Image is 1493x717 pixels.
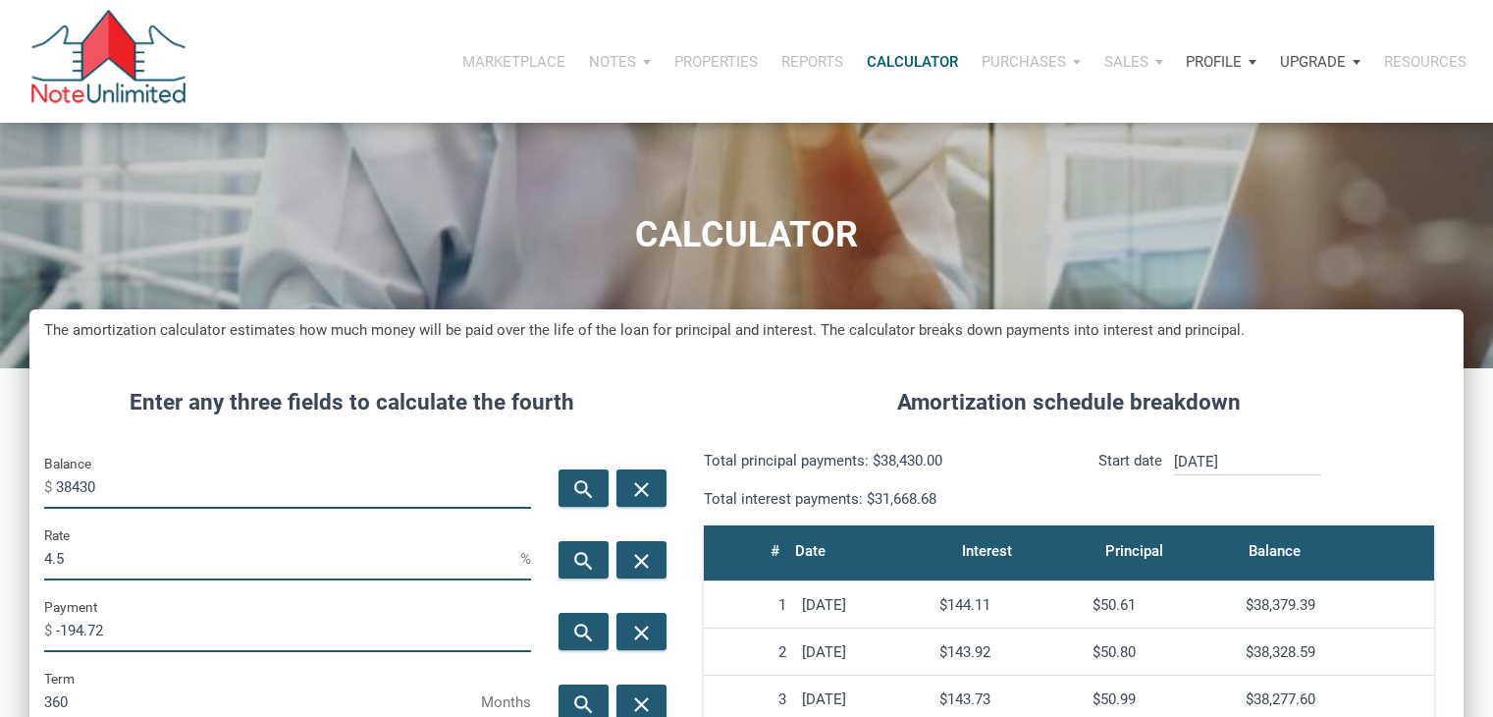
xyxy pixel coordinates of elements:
p: Upgrade [1280,53,1346,71]
p: Start date [1098,449,1162,511]
h5: The amortization calculator estimates how much money will be paid over the life of the loan for p... [44,319,1449,342]
div: Date [795,537,826,565]
h1: CALCULATOR [15,215,1478,255]
h4: Amortization schedule breakdown [689,386,1449,419]
button: search [559,613,609,650]
div: Interest [962,537,1012,565]
span: $ [44,615,56,646]
div: $50.99 [1093,690,1230,708]
label: Payment [44,595,97,619]
button: close [616,469,667,507]
i: close [630,692,654,717]
div: 2 [712,643,786,661]
label: Term [44,667,75,690]
button: close [616,541,667,579]
button: Upgrade [1268,32,1372,91]
p: Total principal payments: $38,430.00 [704,449,1054,472]
button: close [616,613,667,650]
div: [DATE] [802,643,924,661]
div: $144.11 [939,596,1077,614]
div: $50.61 [1093,596,1230,614]
i: close [630,621,654,645]
div: $38,277.60 [1246,690,1426,708]
button: Properties [663,32,770,91]
div: $143.92 [939,643,1077,661]
div: $38,328.59 [1246,643,1426,661]
div: Principal [1105,537,1163,565]
div: [DATE] [802,596,924,614]
button: Marketplace [451,32,577,91]
div: $50.80 [1093,643,1230,661]
i: search [572,549,596,574]
i: search [572,477,596,502]
i: close [630,549,654,574]
input: Balance [56,465,531,509]
button: Profile [1174,32,1268,91]
p: Properties [674,53,758,71]
div: Balance [1249,537,1301,565]
button: Reports [770,32,855,91]
p: Calculator [867,53,958,71]
i: search [572,692,596,717]
p: Total interest payments: $31,668.68 [704,487,1054,511]
div: [DATE] [802,690,924,708]
img: NoteUnlimited [29,10,187,113]
p: Profile [1186,53,1242,71]
span: % [520,543,531,575]
span: $ [44,471,56,503]
p: Resources [1384,53,1466,71]
div: $38,379.39 [1246,596,1426,614]
i: close [630,477,654,502]
p: Marketplace [462,53,565,71]
button: search [559,469,609,507]
label: Rate [44,524,70,547]
a: Calculator [855,32,970,91]
input: Payment [56,608,531,652]
h4: Enter any three fields to calculate the fourth [44,386,660,419]
i: search [572,621,596,645]
button: search [559,541,609,579]
input: Rate [44,536,520,580]
button: Resources [1372,32,1478,91]
div: $143.73 [939,690,1077,708]
div: # [771,537,779,565]
p: Reports [781,53,843,71]
label: Balance [44,452,91,475]
div: 1 [712,596,786,614]
div: 3 [712,690,786,708]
